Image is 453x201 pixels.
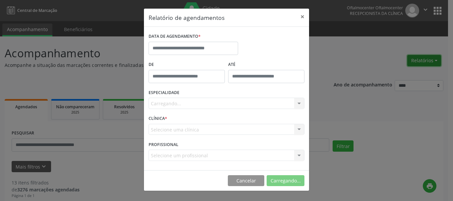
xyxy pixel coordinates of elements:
label: ATÉ [228,60,304,70]
h5: Relatório de agendamentos [149,13,225,22]
button: Carregando... [267,175,304,186]
button: Close [296,9,309,25]
label: PROFISSIONAL [149,139,178,150]
button: Cancelar [228,175,264,186]
label: ESPECIALIDADE [149,88,179,98]
label: CLÍNICA [149,114,167,124]
label: De [149,60,225,70]
label: DATA DE AGENDAMENTO [149,31,201,42]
